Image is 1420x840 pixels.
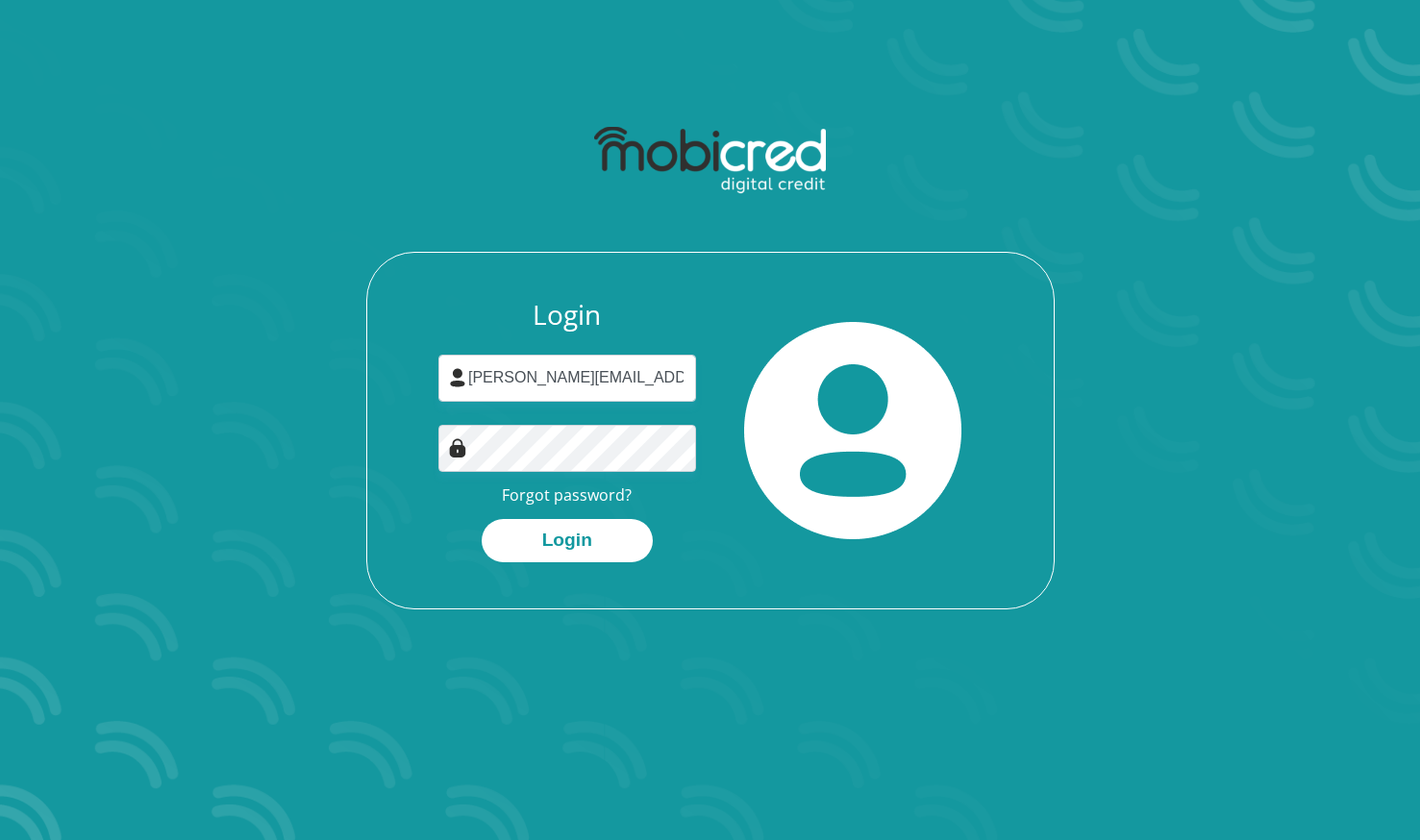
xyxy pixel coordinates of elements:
[448,368,467,387] img: user-icon image
[482,519,653,562] button: Login
[448,438,467,457] img: Image
[502,484,632,506] a: Forgot password?
[438,299,696,332] h3: Login
[438,355,696,402] input: Username
[594,127,826,194] img: mobicred logo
